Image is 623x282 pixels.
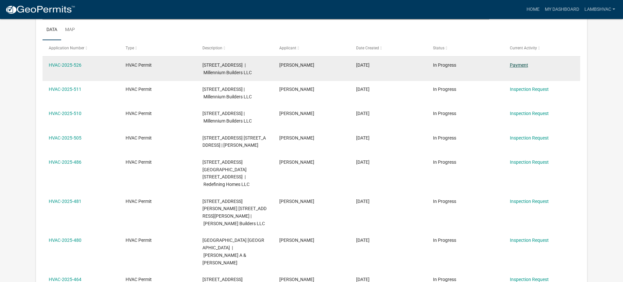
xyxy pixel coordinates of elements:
span: 2764 ABBY WOODS DRIVE 2762A Abby Woods Drive, LOT 49 | Witten Builders LLC [202,199,267,226]
span: 08/06/2025 [356,159,370,165]
span: Sara Lamb [279,62,314,68]
a: Lambshvac [582,3,618,16]
a: Home [524,3,542,16]
a: Inspection Request [510,159,549,165]
a: HVAC-2025-486 [49,159,81,165]
a: HVAC-2025-511 [49,87,81,92]
span: In Progress [433,87,456,92]
a: Inspection Request [510,111,549,116]
span: In Progress [433,111,456,116]
span: Current Activity [510,46,537,50]
span: HVAC Permit [126,159,152,165]
span: In Progress [433,238,456,243]
a: HVAC-2025-526 [49,62,81,68]
datatable-header-cell: Applicant [273,40,350,56]
span: Sara Lamb [279,277,314,282]
span: Sara Lamb [279,199,314,204]
a: Inspection Request [510,199,549,204]
a: Inspection Request [510,135,549,141]
span: 07/29/2025 [356,277,370,282]
span: HVAC Permit [126,238,152,243]
span: HVAC Permit [126,199,152,204]
datatable-header-cell: Current Activity [503,40,580,56]
a: Inspection Request [510,277,549,282]
span: In Progress [433,199,456,204]
a: HVAC-2025-505 [49,135,81,141]
a: My Dashboard [542,3,582,16]
span: 2095 ASTER DRIVE 2095 ASTER DRIVE, LOT 306 | Millennium Builders LLC [202,87,252,99]
datatable-header-cell: Application Number [43,40,119,56]
a: Inspection Request [510,238,549,243]
span: 08/12/2025 [356,135,370,141]
span: 924 CHESTNUT STREET, EAST 924 E Chestnut Street | Redefining Homes LLC [202,159,250,187]
span: 2093 ASTER DRIVE 2093 Aster Lot 305 | Millennium Builders LLC [202,111,252,124]
span: 08/15/2025 [356,111,370,116]
span: In Progress [433,62,456,68]
span: 1 CEDARGROVE LANE 1 CEDARGROVE LANE, LOT 1 | Clark Ronald [202,135,266,148]
datatable-header-cell: Description [196,40,273,56]
a: HVAC-2025-480 [49,238,81,243]
span: Sara Lamb [279,159,314,165]
span: 08/04/2025 [356,238,370,243]
a: Payment [510,62,528,68]
span: HVAC Permit [126,62,152,68]
datatable-header-cell: Type [119,40,196,56]
a: HVAC-2025-464 [49,277,81,282]
span: Application Number [49,46,84,50]
a: Data [43,20,61,41]
datatable-header-cell: Date Created [350,40,427,56]
span: Sara Lamb [279,87,314,92]
span: In Progress [433,159,456,165]
span: 08/22/2025 [356,62,370,68]
a: HVAC-2025-510 [49,111,81,116]
span: Sara Lamb [279,135,314,141]
span: In Progress [433,135,456,141]
span: Description [202,46,222,50]
span: In Progress [433,277,456,282]
span: Type [126,46,134,50]
span: HVAC Permit [126,277,152,282]
a: HVAC-2025-481 [49,199,81,204]
span: Sara Lamb [279,111,314,116]
span: HVAC Permit [126,87,152,92]
span: Status [433,46,444,50]
span: 2084 ASTER DRIVE | Millennium Builders LLC [202,62,252,75]
span: 08/15/2025 [356,87,370,92]
span: Sara Lamb [279,238,314,243]
datatable-header-cell: Status [426,40,503,56]
span: HVAC Permit [126,135,152,141]
span: 08/04/2025 [356,199,370,204]
span: 1608 TALL OAKS DRIVE 1608 Tall Oaks Drive | Estopinal Thresa A & Ashley [202,238,264,265]
span: Applicant [279,46,296,50]
span: HVAC Permit [126,111,152,116]
a: Map [61,20,79,41]
span: Date Created [356,46,379,50]
a: Inspection Request [510,87,549,92]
